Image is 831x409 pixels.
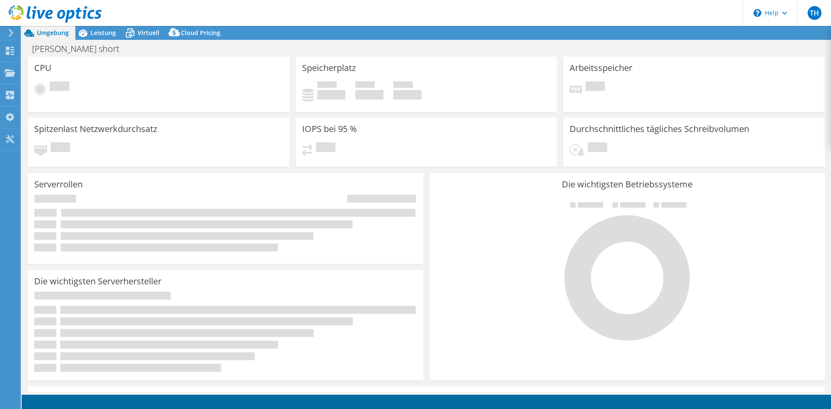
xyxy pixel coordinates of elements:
[34,180,83,189] h3: Serverrollen
[393,81,413,90] span: Insgesamt
[586,81,605,93] span: Ausstehend
[754,9,761,17] svg: \n
[355,81,375,90] span: Verfügbar
[50,81,69,93] span: Ausstehend
[302,124,357,134] h3: IOPS bei 95 %
[436,180,818,189] h3: Die wichtigsten Betriebssysteme
[138,29,159,37] span: Virtuell
[570,63,632,73] h3: Arbeitsspeicher
[34,124,157,134] h3: Spitzenlast Netzwerkdurchsatz
[355,90,383,100] h4: 0 GiB
[181,29,220,37] span: Cloud Pricing
[37,29,69,37] span: Umgebung
[316,142,335,154] span: Ausstehend
[317,81,337,90] span: Belegt
[34,277,161,286] h3: Die wichtigsten Serverhersteller
[51,142,70,154] span: Ausstehend
[34,63,52,73] h3: CPU
[570,124,749,134] h3: Durchschnittliches tägliches Schreibvolumen
[588,142,607,154] span: Ausstehend
[317,90,345,100] h4: 0 GiB
[808,6,821,20] span: TH
[302,63,356,73] h3: Speicherplatz
[28,44,133,54] h1: [PERSON_NAME] short
[90,29,116,37] span: Leistung
[393,90,422,100] h4: 0 GiB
